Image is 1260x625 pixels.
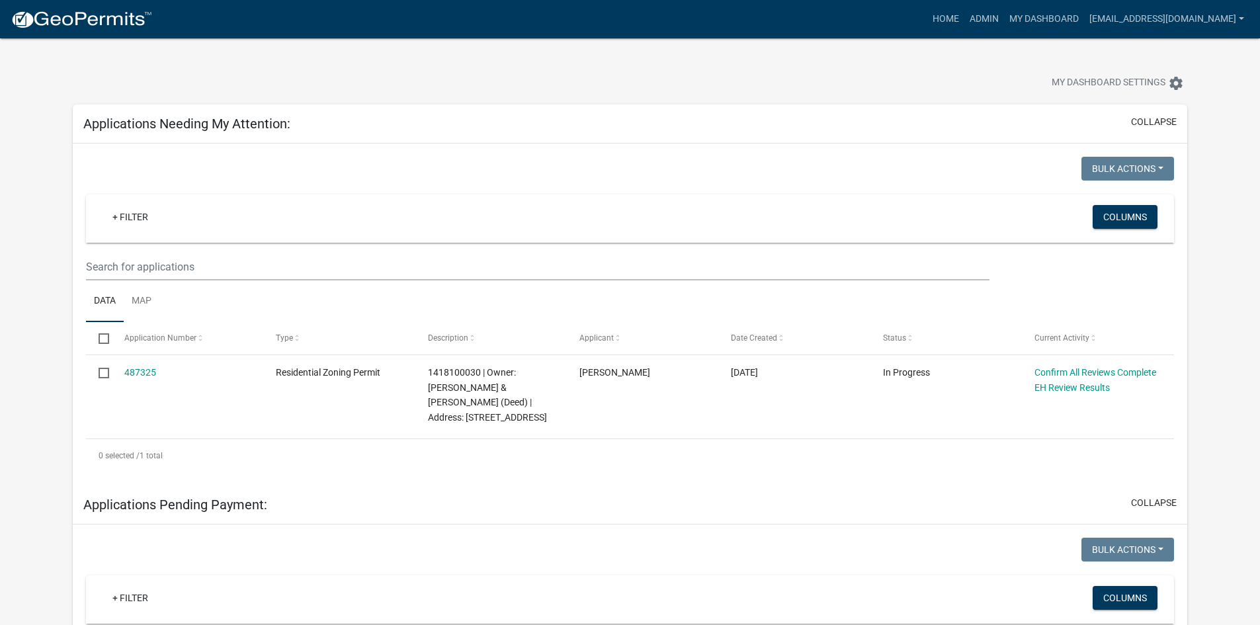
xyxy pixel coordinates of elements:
[99,451,140,460] span: 0 selected /
[883,367,930,378] span: In Progress
[263,322,415,354] datatable-header-cell: Type
[883,333,906,343] span: Status
[927,7,964,32] a: Home
[428,333,468,343] span: Description
[83,497,267,513] h5: Applications Pending Payment:
[1084,7,1249,32] a: [EMAIL_ADDRESS][DOMAIN_NAME]
[1041,70,1195,96] button: My Dashboard Settingssettings
[102,205,159,229] a: + Filter
[1022,322,1173,354] datatable-header-cell: Current Activity
[1034,382,1110,393] a: EH Review Results
[1004,7,1084,32] a: My Dashboard
[276,367,380,378] span: Residential Zoning Permit
[1131,115,1177,129] button: collapse
[1093,205,1157,229] button: Columns
[1052,75,1165,91] span: My Dashboard Settings
[112,322,263,354] datatable-header-cell: Application Number
[124,333,196,343] span: Application Number
[102,586,159,610] a: + Filter
[1081,157,1174,181] button: Bulk Actions
[567,322,718,354] datatable-header-cell: Applicant
[73,144,1187,485] div: collapse
[1168,75,1184,91] i: settings
[1034,367,1156,378] a: Confirm All Reviews Complete
[1081,538,1174,562] button: Bulk Actions
[579,333,614,343] span: Applicant
[870,322,1022,354] datatable-header-cell: Status
[83,116,290,132] h5: Applications Needing My Attention:
[86,439,1174,472] div: 1 total
[718,322,870,354] datatable-header-cell: Date Created
[124,367,156,378] a: 487325
[124,280,159,323] a: Map
[1093,586,1157,610] button: Columns
[86,280,124,323] a: Data
[276,333,293,343] span: Type
[1034,333,1089,343] span: Current Activity
[86,322,111,354] datatable-header-cell: Select
[964,7,1004,32] a: Admin
[731,367,758,378] span: 10/02/2025
[428,367,547,423] span: 1418100030 | Owner: MAHAN, ADAM LYLE & JENNIFER (Deed) | Address: 29948 560TH AVE
[415,322,566,354] datatable-header-cell: Description
[1131,496,1177,510] button: collapse
[579,367,650,378] span: Adam Mahan
[731,333,777,343] span: Date Created
[86,253,989,280] input: Search for applications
